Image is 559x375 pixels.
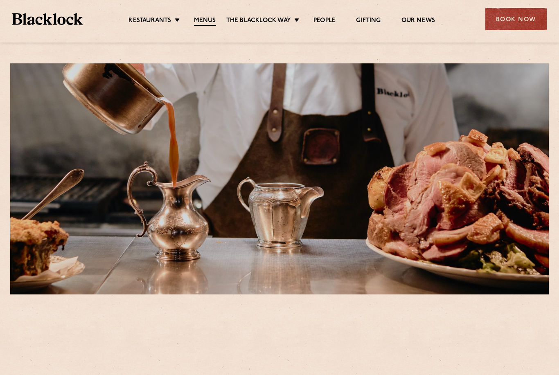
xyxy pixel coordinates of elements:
a: The Blacklock Way [226,17,291,25]
a: Our News [401,17,435,25]
a: Gifting [356,17,381,25]
div: Book Now [485,8,547,30]
img: BL_Textured_Logo-footer-cropped.svg [12,13,83,25]
a: Restaurants [128,17,171,25]
a: Menus [194,17,216,26]
a: People [313,17,336,25]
